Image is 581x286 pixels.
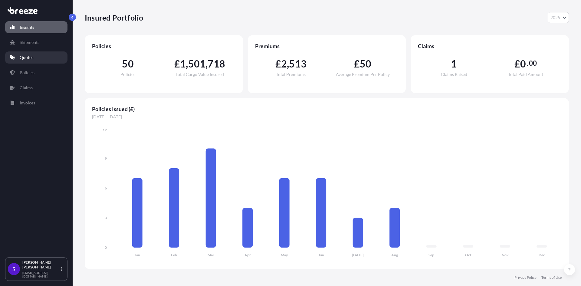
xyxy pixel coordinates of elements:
[5,67,67,79] a: Policies
[255,42,399,50] span: Premiums
[176,72,224,77] span: Total Cargo Value Insured
[550,15,560,21] span: 2025
[441,72,467,77] span: Claims Raised
[391,253,398,257] tspan: Aug
[352,253,364,257] tspan: [DATE]
[354,59,360,69] span: £
[275,59,281,69] span: £
[20,54,33,61] p: Quotes
[451,59,457,69] span: 1
[180,59,186,69] span: 1
[92,42,236,50] span: Policies
[428,253,434,257] tspan: Sep
[20,100,35,106] p: Invoices
[105,245,107,250] tspan: 0
[20,24,34,30] p: Insights
[245,253,251,257] tspan: Apr
[5,51,67,64] a: Quotes
[92,114,562,120] span: [DATE] - [DATE]
[539,253,545,257] tspan: Dec
[336,72,390,77] span: Average Premium Per Policy
[502,253,509,257] tspan: Nov
[508,72,543,77] span: Total Paid Amount
[289,59,307,69] span: 513
[548,12,569,23] button: Year Selector
[529,61,537,66] span: 00
[281,59,287,69] span: 2
[418,42,562,50] span: Claims
[5,82,67,94] a: Claims
[105,156,107,161] tspan: 9
[120,72,135,77] span: Policies
[5,97,67,109] a: Invoices
[318,253,324,257] tspan: Jun
[5,36,67,48] a: Shipments
[465,253,471,257] tspan: Oct
[20,85,33,91] p: Claims
[360,59,371,69] span: 50
[85,13,143,22] p: Insured Portfolio
[105,186,107,190] tspan: 6
[208,59,225,69] span: 718
[527,61,528,66] span: .
[188,59,206,69] span: 501
[20,70,34,76] p: Policies
[22,271,60,278] p: [EMAIL_ADDRESS][DOMAIN_NAME]
[12,266,15,272] span: S
[22,260,60,270] p: [PERSON_NAME] [PERSON_NAME]
[520,59,526,69] span: 0
[276,72,306,77] span: Total Premiums
[186,59,188,69] span: ,
[205,59,208,69] span: ,
[20,39,39,45] p: Shipments
[103,128,107,132] tspan: 12
[287,59,289,69] span: ,
[208,253,214,257] tspan: Mar
[514,275,537,280] a: Privacy Policy
[171,253,177,257] tspan: Feb
[135,253,140,257] tspan: Jan
[281,253,288,257] tspan: May
[105,215,107,220] tspan: 3
[174,59,180,69] span: £
[541,275,562,280] a: Terms of Use
[5,21,67,33] a: Insights
[122,59,133,69] span: 50
[514,59,520,69] span: £
[92,105,562,113] span: Policies Issued (£)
